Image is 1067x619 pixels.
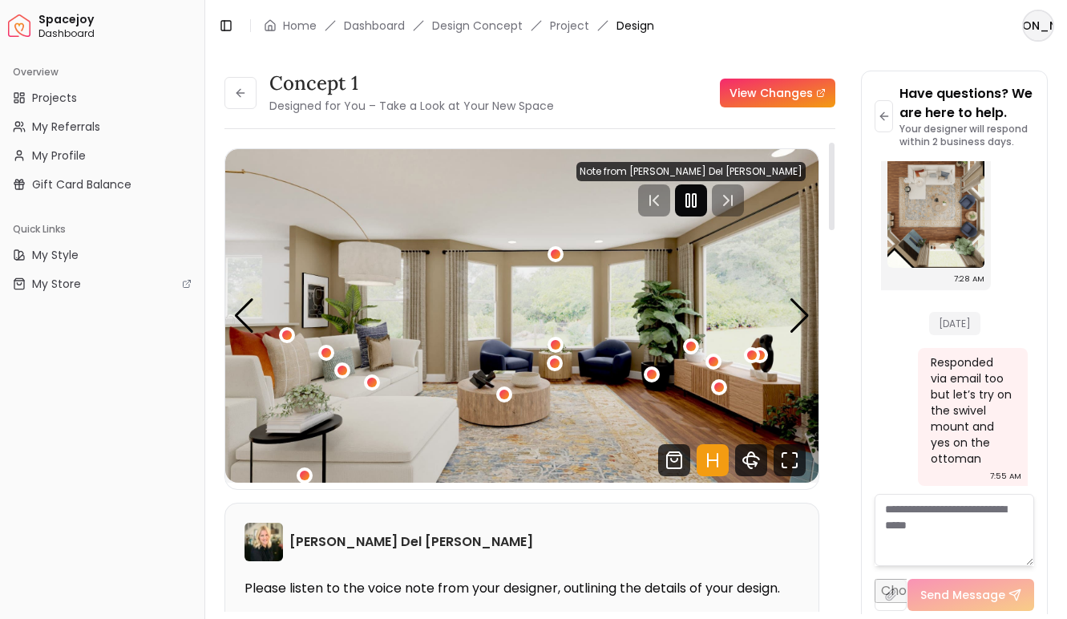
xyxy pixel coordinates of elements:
div: Previous slide [233,298,255,334]
a: Gift Card Balance [6,172,198,197]
span: [PERSON_NAME] [1024,11,1053,40]
span: Design [616,18,654,34]
nav: breadcrumb [264,18,654,34]
svg: Pause [681,191,701,210]
a: My Profile [6,143,198,168]
img: Spacejoy Logo [8,14,30,37]
span: Gift Card Balance [32,176,131,192]
p: Please listen to the voice note from your designer, outlining the details of your design. [245,581,799,597]
div: 7:28 AM [954,271,984,287]
a: My Store [6,271,198,297]
img: Tina Martin Del Campo [245,523,283,561]
a: View Changes [720,79,835,107]
div: Next slide [789,298,810,334]
svg: Hotspots Toggle [697,444,729,476]
button: [PERSON_NAME] [1022,10,1054,42]
span: My Store [32,276,81,292]
div: Quick Links [6,216,198,242]
span: My Profile [32,148,86,164]
div: 1 / 5 [225,149,818,483]
div: Overview [6,59,198,85]
span: [DATE] [929,312,980,335]
p: Have questions? We are here to help. [899,84,1034,123]
a: Projects [6,85,198,111]
a: Project [550,18,589,34]
span: Dashboard [38,27,198,40]
div: 7:55 AM [990,468,1021,484]
h3: concept 1 [269,71,554,96]
a: My Referrals [6,114,198,140]
a: Dashboard [344,18,405,34]
a: My Style [6,242,198,268]
svg: Shop Products from this design [658,444,690,476]
small: Designed for You – Take a Look at Your New Space [269,98,554,114]
h6: [PERSON_NAME] Del [PERSON_NAME] [289,532,533,552]
a: Spacejoy [8,14,30,37]
span: My Referrals [32,119,100,135]
svg: Fullscreen [774,444,806,476]
div: Responded via email too but let’s try on the swivel mount and yes on the ottoman [931,354,1012,467]
li: Design Concept [432,18,523,34]
span: My Style [32,247,79,263]
svg: 360 View [735,444,767,476]
img: Chat Image [887,148,984,268]
p: Your designer will respond within 2 business days. [899,123,1034,148]
div: Note from [PERSON_NAME] Del [PERSON_NAME] [576,162,806,181]
span: Projects [32,90,77,106]
div: Carousel [225,149,818,483]
img: Design Render 1 [225,149,818,483]
span: Spacejoy [38,13,198,27]
a: Home [283,18,317,34]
